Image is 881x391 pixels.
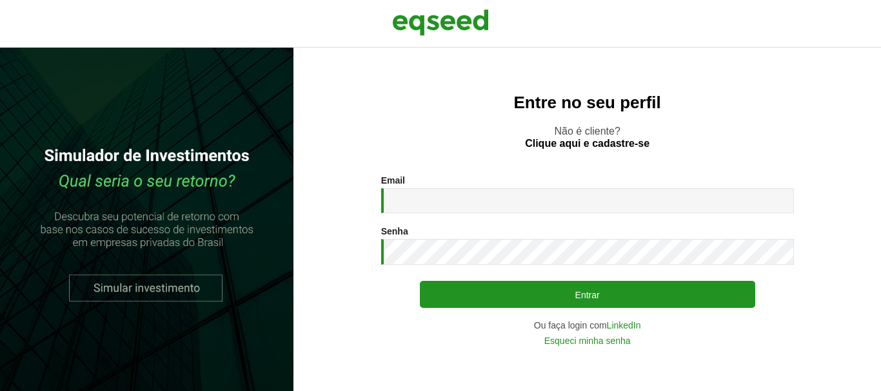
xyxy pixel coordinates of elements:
[544,336,631,345] a: Esqueci minha senha
[319,125,855,149] p: Não é cliente?
[607,321,641,330] a: LinkedIn
[392,6,489,39] img: EqSeed Logo
[381,321,794,330] div: Ou faça login com
[381,227,408,236] label: Senha
[525,138,649,149] a: Clique aqui e cadastre-se
[319,93,855,112] h2: Entre no seu perfil
[420,281,755,308] button: Entrar
[381,176,405,185] label: Email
